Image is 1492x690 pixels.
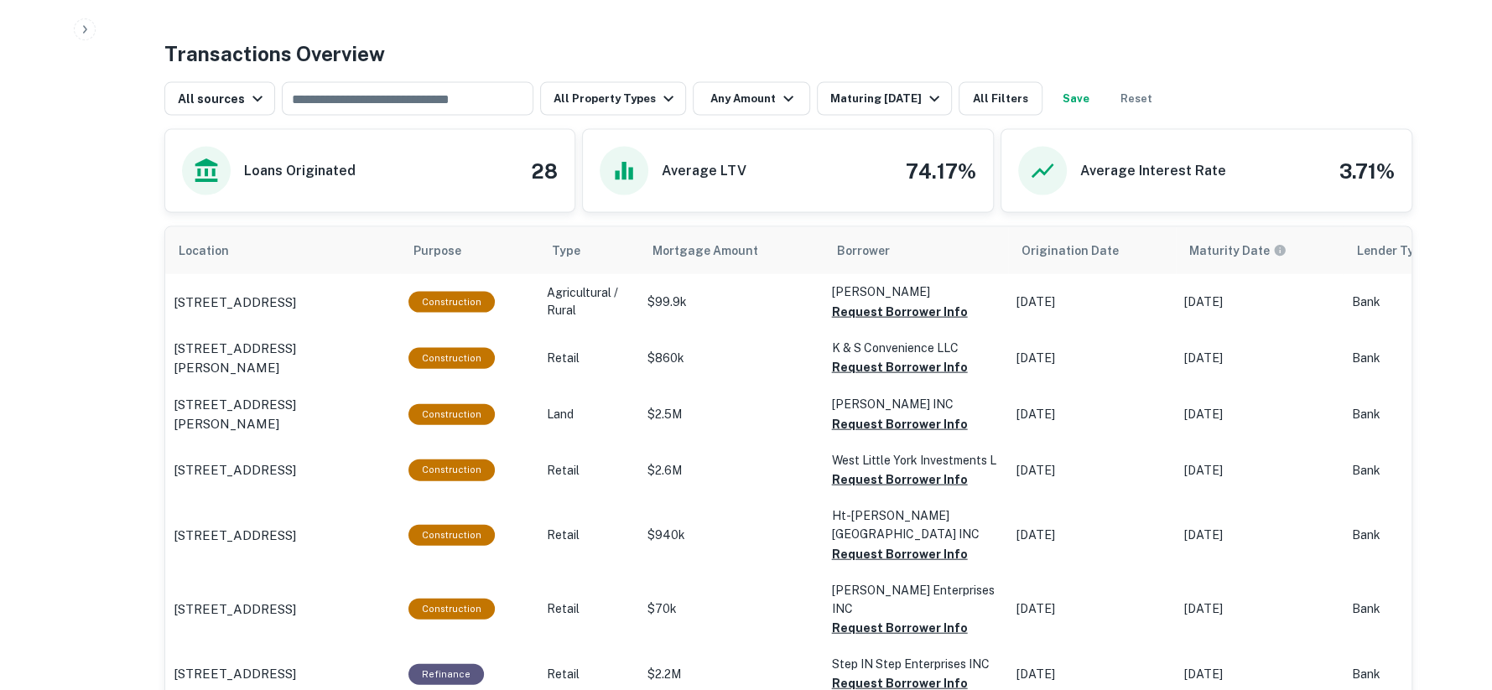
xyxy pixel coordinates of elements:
p: [DATE] [1016,527,1167,544]
p: Retail [547,600,631,618]
h6: Average LTV [662,161,746,181]
button: All Filters [959,82,1042,116]
span: Type [552,241,602,261]
p: Agricultural / Rural [547,284,631,319]
p: [DATE] [1016,293,1167,311]
div: Maturing [DATE] [830,89,944,109]
div: All sources [178,89,268,109]
p: [DATE] [1016,600,1167,618]
a: [STREET_ADDRESS] [174,599,392,620]
span: Maturity dates displayed may be estimated. Please contact the lender for the most accurate maturi... [1189,241,1308,260]
button: Save your search to get updates of matches that match your search criteria. [1049,82,1103,116]
p: West Little York Investments L [832,451,1000,470]
p: [STREET_ADDRESS] [174,599,296,620]
p: [DATE] [1184,293,1335,311]
p: Step IN Step Enterprises INC [832,655,1000,673]
button: Request Borrower Info [832,414,968,434]
a: [STREET_ADDRESS] [174,293,392,313]
a: [STREET_ADDRESS] [174,460,392,480]
p: Retail [547,350,631,367]
div: This loan purpose was for construction [408,599,495,620]
p: [STREET_ADDRESS] [174,293,296,313]
p: Ht-[PERSON_NAME][GEOGRAPHIC_DATA] INC [832,506,1000,543]
div: This loan purpose was for construction [408,525,495,546]
p: Bank [1352,406,1486,423]
div: This loan purpose was for construction [408,292,495,313]
p: Land [547,406,631,423]
th: Purpose [400,227,538,274]
span: Location [179,241,251,261]
p: [DATE] [1184,600,1335,618]
p: [DATE] [1016,462,1167,480]
h4: 3.71% [1339,156,1395,186]
h6: Maturity Date [1189,241,1270,260]
th: Origination Date [1008,227,1176,274]
button: All Property Types [540,82,686,116]
h6: Loans Originated [244,161,356,181]
button: Request Borrower Info [832,544,968,564]
p: $2.5M [647,406,815,423]
p: [DATE] [1184,666,1335,683]
p: [DATE] [1016,350,1167,367]
div: Maturity dates displayed may be estimated. Please contact the lender for the most accurate maturi... [1189,241,1287,260]
th: Type [538,227,639,274]
p: [DATE] [1184,462,1335,480]
p: $2.6M [647,462,815,480]
th: Borrower [824,227,1008,274]
p: $2.2M [647,666,815,683]
p: [STREET_ADDRESS] [174,460,296,480]
p: $940k [647,527,815,544]
h4: Transactions Overview [164,39,385,69]
h4: 28 [531,156,558,186]
button: All sources [164,82,275,116]
p: $99.9k [647,293,815,311]
p: [DATE] [1016,666,1167,683]
button: Request Borrower Info [832,357,968,377]
p: [DATE] [1184,527,1335,544]
div: This loan purpose was for construction [408,404,495,425]
p: [DATE] [1184,350,1335,367]
p: $70k [647,600,815,618]
button: Maturing [DATE] [817,82,952,116]
p: $860k [647,350,815,367]
p: Retail [547,666,631,683]
button: Reset [1110,82,1163,116]
span: Lender Type [1357,241,1428,261]
h4: 74.17% [906,156,976,186]
p: Bank [1352,666,1486,683]
p: [PERSON_NAME] [832,283,1000,301]
span: Origination Date [1022,241,1141,261]
button: Request Borrower Info [832,618,968,638]
div: This loan purpose was for refinancing [408,664,484,685]
a: [STREET_ADDRESS] [174,526,392,546]
p: Retail [547,462,631,480]
p: Bank [1352,462,1486,480]
div: This loan purpose was for construction [408,459,495,480]
button: Request Borrower Info [832,470,968,490]
h6: Average Interest Rate [1080,161,1226,181]
button: Any Amount [693,82,810,116]
span: Mortgage Amount [652,241,780,261]
p: K & S Convenience LLC [832,339,1000,357]
p: Bank [1352,600,1486,618]
th: Location [165,227,400,274]
p: [PERSON_NAME] Enterprises INC [832,581,1000,618]
p: [PERSON_NAME] INC [832,395,1000,413]
th: Maturity dates displayed may be estimated. Please contact the lender for the most accurate maturi... [1176,227,1344,274]
a: [STREET_ADDRESS][PERSON_NAME] [174,339,392,378]
div: This loan purpose was for construction [408,348,495,369]
p: [DATE] [1184,406,1335,423]
p: [STREET_ADDRESS] [174,664,296,684]
p: Bank [1352,527,1486,544]
p: [DATE] [1016,406,1167,423]
span: Borrower [837,241,890,261]
a: [STREET_ADDRESS][PERSON_NAME] [174,395,392,434]
span: Purpose [413,241,483,261]
p: Bank [1352,293,1486,311]
p: [STREET_ADDRESS] [174,526,296,546]
a: [STREET_ADDRESS] [174,664,392,684]
iframe: Chat Widget [1408,556,1492,636]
